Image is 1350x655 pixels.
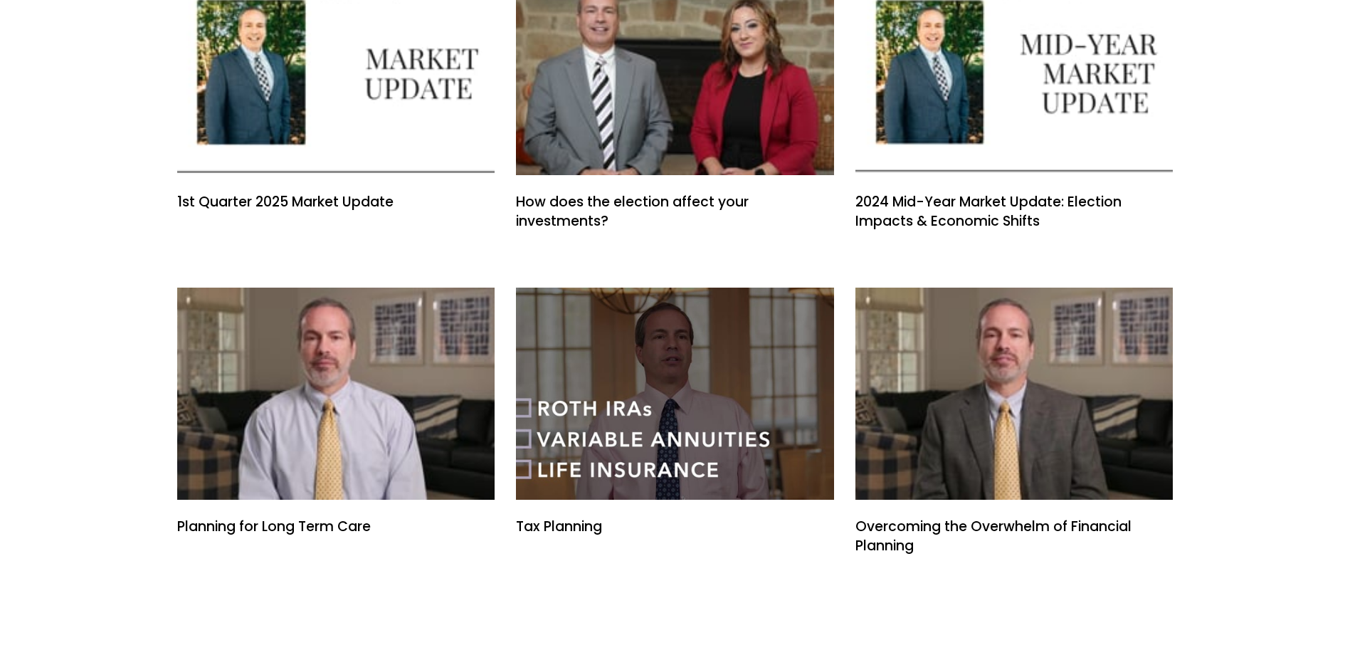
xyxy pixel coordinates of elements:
a: 2024 Mid-Year Market Update: Election Impacts & Economic Shifts [855,193,1174,231]
a: Planning for Long Term Care [177,518,495,537]
a: Tax Planning [516,288,834,500]
a: Planning for Long Term Care [177,288,495,500]
a: Overcoming the Overwhelm of Financial Planning [855,288,1174,500]
a: How does the election affect your investments? [516,193,834,231]
a: 1st Quarter 2025 Market Update [177,193,495,212]
a: Tax Planning [516,518,834,537]
a: Overcoming the Overwhelm of Financial Planning [855,518,1174,556]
